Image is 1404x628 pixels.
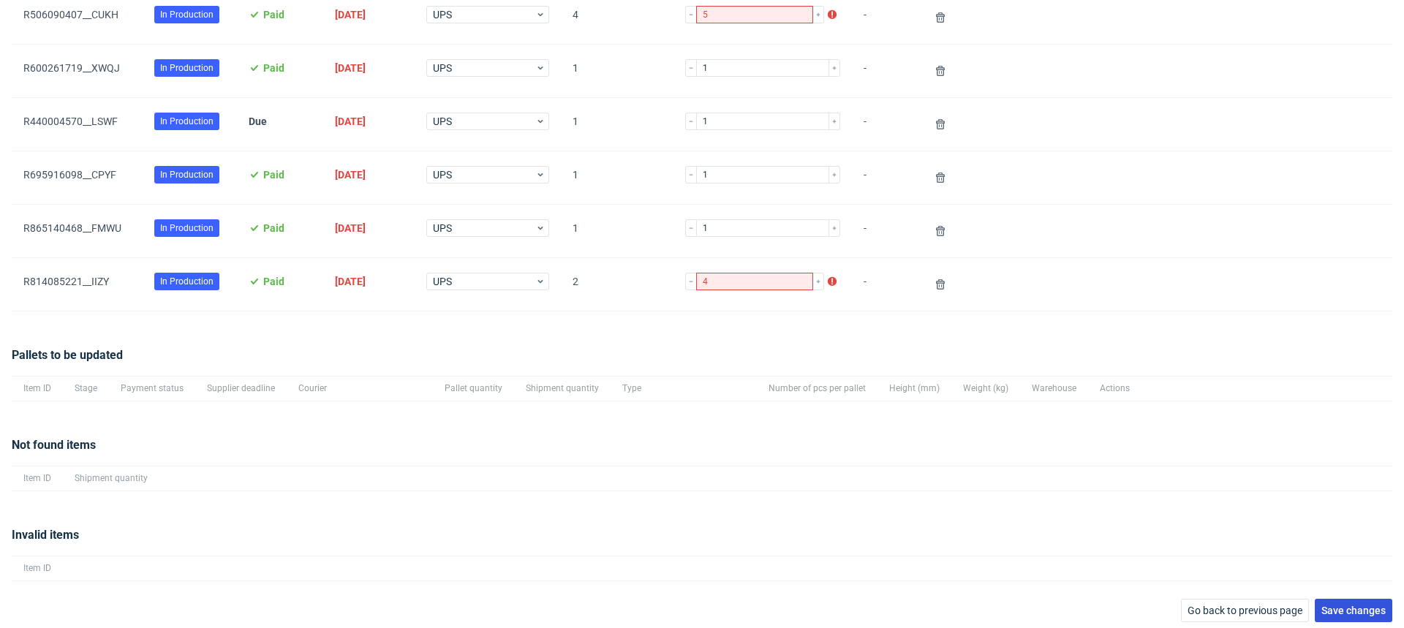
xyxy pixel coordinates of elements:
[335,116,366,127] span: [DATE]
[433,274,535,289] span: UPS
[12,526,1392,556] div: Invalid items
[160,275,214,288] span: In Production
[12,436,1392,466] div: Not found items
[160,222,214,235] span: In Production
[433,114,535,129] span: UPS
[335,169,366,181] span: [DATE]
[160,61,214,75] span: In Production
[573,169,662,186] span: 1
[622,382,745,395] span: Type
[249,116,267,127] span: Due
[1321,605,1386,616] span: Save changes
[12,347,1392,376] div: Pallets to be updated
[889,382,940,395] span: Height (mm)
[335,9,366,20] span: [DATE]
[573,276,662,293] span: 2
[573,62,662,80] span: 1
[864,276,908,293] span: -
[121,382,184,395] span: Payment status
[1032,382,1076,395] span: Warehouse
[263,169,284,181] span: Paid
[23,382,51,395] span: Item ID
[23,472,51,485] span: Item ID
[573,222,662,240] span: 1
[864,169,908,186] span: -
[526,382,599,395] span: Shipment quantity
[160,115,214,128] span: In Production
[160,168,214,181] span: In Production
[433,221,535,235] span: UPS
[23,562,51,575] span: Item ID
[1181,599,1309,622] button: Go back to previous page
[769,382,866,395] span: Number of pcs per pallet
[1315,599,1392,622] button: Save changes
[573,9,662,26] span: 4
[1188,605,1302,616] span: Go back to previous page
[23,9,118,20] a: R506090407__CUKH
[263,62,284,74] span: Paid
[23,222,121,234] a: R865140468__FMWU
[864,116,908,133] span: -
[573,116,662,133] span: 1
[23,276,109,287] a: R814085221__IIZY
[263,276,284,287] span: Paid
[23,169,116,181] a: R695916098__CPYF
[160,8,214,21] span: In Production
[298,382,421,395] span: Courier
[335,276,366,287] span: [DATE]
[963,382,1008,395] span: Weight (kg)
[23,116,118,127] a: R440004570__LSWF
[433,61,535,75] span: UPS
[433,167,535,182] span: UPS
[207,382,275,395] span: Supplier deadline
[433,7,535,22] span: UPS
[263,9,284,20] span: Paid
[1100,382,1130,395] span: Actions
[75,472,148,485] span: Shipment quantity
[445,382,502,395] span: Pallet quantity
[23,62,120,74] a: R600261719__XWQJ
[75,382,97,395] span: Stage
[263,222,284,234] span: Paid
[335,222,366,234] span: [DATE]
[864,222,908,240] span: -
[335,62,366,74] span: [DATE]
[864,62,908,80] span: -
[864,9,908,26] span: -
